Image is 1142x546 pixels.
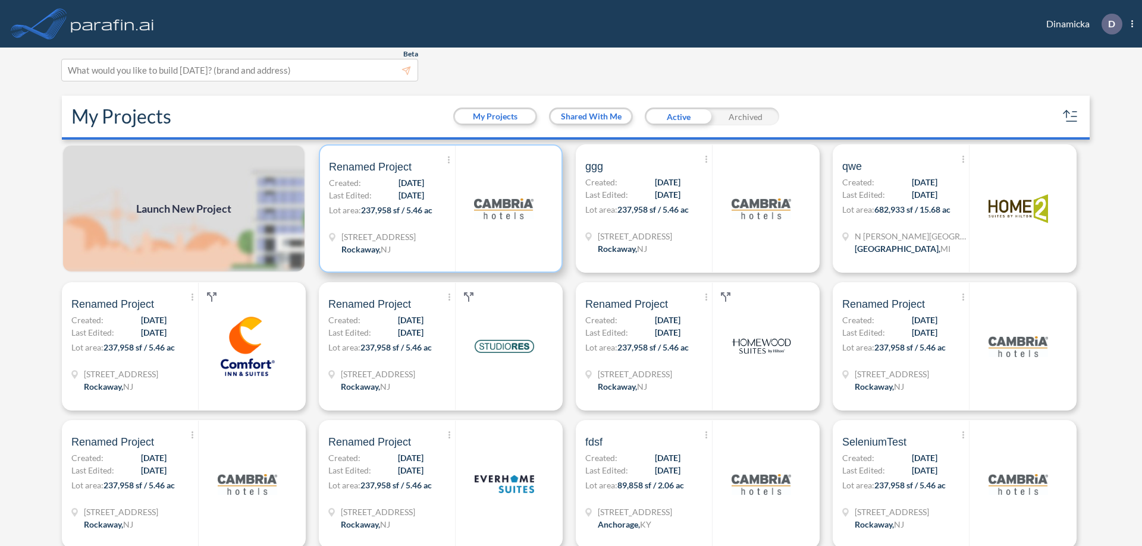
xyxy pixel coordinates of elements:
h2: My Projects [71,105,171,128]
div: Rockaway, NJ [341,380,390,393]
img: logo [218,317,277,376]
span: ggg [585,159,603,173]
span: 89,858 sf / 2.06 ac [617,480,684,490]
button: My Projects [455,109,535,124]
span: [DATE] [655,314,680,326]
div: Dinamicka [1028,14,1133,34]
span: Last Edited: [842,464,885,476]
span: Last Edited: [585,188,628,201]
img: logo [475,317,534,376]
span: [DATE] [912,176,937,188]
span: Last Edited: [329,189,372,201]
span: Rockaway , [598,381,637,392]
span: Last Edited: [71,326,114,339]
div: Archived [712,108,779,125]
span: Rockaway , [84,519,123,529]
span: 321 Mt Hope Ave [84,506,158,518]
span: Rockaway , [341,244,381,254]
span: 321 Mt Hope Ave [855,368,929,380]
span: 321 Mt Hope Ave [598,368,672,380]
span: 321 Mt Hope Ave [341,368,415,380]
span: Lot area: [842,342,874,352]
span: N Wyndham Hill Dr NE [855,230,968,242]
span: Anchorage , [598,519,640,529]
span: [GEOGRAPHIC_DATA] , [855,244,940,254]
span: [DATE] [655,464,680,476]
div: Rockaway, NJ [855,518,904,531]
span: NJ [123,519,133,529]
span: Last Edited: [842,188,885,201]
span: fdsf [585,435,603,449]
span: [DATE] [141,326,167,339]
span: 321 Mt Hope Ave [341,506,415,518]
div: Rockaway, NJ [341,243,391,255]
span: [DATE] [141,314,167,326]
span: Last Edited: [585,464,628,476]
span: 237,958 sf / 5.46 ac [360,480,432,490]
img: logo [732,179,791,238]
div: Rockaway, NJ [598,380,647,393]
img: logo [989,317,1048,376]
div: Rockaway, NJ [341,518,390,531]
span: Created: [329,176,361,189]
span: Created: [328,314,360,326]
span: Created: [71,314,103,326]
div: Anchorage, KY [598,518,651,531]
img: logo [989,179,1048,238]
span: Created: [71,452,103,464]
span: Lot area: [585,204,617,214]
img: logo [218,455,277,514]
span: [DATE] [912,314,937,326]
span: Lot area: [585,480,617,490]
span: NJ [637,381,647,392]
button: Shared With Me [551,109,631,124]
div: Rockaway, NJ [84,518,133,531]
span: 682,933 sf / 15.68 ac [874,204,950,214]
span: Renamed Project [842,297,925,311]
span: 237,958 sf / 5.46 ac [361,205,432,215]
span: [DATE] [912,188,937,201]
span: Rockaway , [855,519,894,529]
span: NJ [380,519,390,529]
div: Rockaway, NJ [598,242,647,255]
img: logo [68,12,156,36]
span: Created: [585,314,617,326]
span: 237,958 sf / 5.46 ac [360,342,432,352]
span: NJ [380,381,390,392]
span: NJ [123,381,133,392]
span: Lot area: [585,342,617,352]
span: [DATE] [399,189,424,201]
span: [DATE] [141,464,167,476]
span: MI [940,244,950,254]
span: Last Edited: [842,326,885,339]
div: Grand Rapids, MI [855,242,950,255]
span: [DATE] [399,176,424,189]
span: Lot area: [328,342,360,352]
img: logo [475,455,534,514]
span: Lot area: [71,342,103,352]
span: [DATE] [655,188,680,201]
span: Created: [585,452,617,464]
button: sort [1061,107,1080,126]
span: Created: [842,176,874,188]
span: 237,958 sf / 5.46 ac [874,480,946,490]
span: Created: [585,176,617,188]
img: logo [474,179,534,238]
span: Renamed Project [329,160,412,174]
span: NJ [381,244,391,254]
span: Last Edited: [328,326,371,339]
span: Renamed Project [585,297,668,311]
span: Rockaway , [341,519,380,529]
span: [DATE] [912,464,937,476]
div: Rockaway, NJ [855,380,904,393]
span: 237,958 sf / 5.46 ac [874,342,946,352]
span: Rockaway , [598,244,637,254]
span: 321 Mt Hope Ave [341,231,416,243]
span: Rockaway , [855,381,894,392]
span: 237,958 sf / 5.46 ac [103,480,175,490]
img: logo [732,317,791,376]
span: Lot area: [329,205,361,215]
span: [DATE] [655,176,680,188]
span: Lot area: [842,480,874,490]
span: NJ [637,244,647,254]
